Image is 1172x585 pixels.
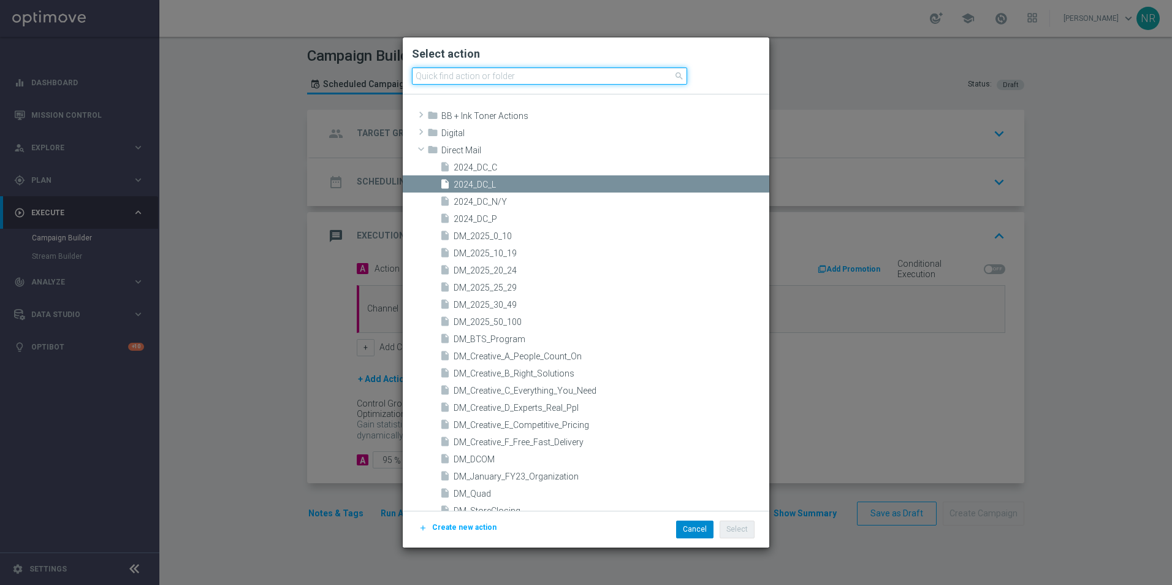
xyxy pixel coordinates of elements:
span: DM_Creative_A_People_Count_On [454,351,769,362]
i: insert_drive_file [439,487,451,502]
span: Digital [441,128,769,139]
i: insert_drive_file [439,333,451,347]
i: insert_drive_file [439,230,451,244]
span: 2024_DC_C [454,162,769,173]
i: insert_drive_file [439,213,451,227]
span: DM_BTS_Program [454,334,769,345]
span: DM_2025_0_10 [454,231,769,242]
i: insert_drive_file [439,350,451,364]
span: DM_2025_50_100 [454,317,769,327]
span: Direct Mail [441,145,769,156]
input: Quick find action or folder [412,67,687,85]
span: DM_Creative_E_Competitive_Pricing [454,420,769,430]
span: DM_Creative_F_Free_Fast_Delivery [454,437,769,448]
i: insert_drive_file [439,281,451,296]
span: DM_2025_25_29 [454,283,769,293]
span: DM_Creative_C_Everything_You_Need [454,386,769,396]
i: insert_drive_file [439,367,451,381]
i: add [419,524,427,532]
button: Cancel [676,521,713,538]
button: Create new action [417,521,498,534]
span: 2024_DC_N/Y [454,197,769,207]
i: insert_drive_file [439,470,451,484]
i: insert_drive_file [439,316,451,330]
i: folder [427,127,438,141]
i: insert_drive_file [439,384,451,399]
span: Create new action [432,523,497,532]
i: insert_drive_file [439,196,451,210]
span: DM_Creative_B_Right_Solutions [454,369,769,379]
i: insert_drive_file [439,453,451,467]
i: insert_drive_file [439,247,451,261]
i: insert_drive_file [439,505,451,519]
span: DM_January_FY23_Organization [454,472,769,482]
span: DM_2025_20_24 [454,266,769,276]
i: folder [427,144,438,158]
i: insert_drive_file [439,402,451,416]
i: insert_drive_file [439,178,451,193]
i: insert_drive_file [439,264,451,278]
span: 2024_DC_P [454,214,769,224]
span: search [674,71,684,81]
span: DM_2025_10_19 [454,248,769,259]
i: insert_drive_file [439,436,451,450]
i: insert_drive_file [439,299,451,313]
h2: Select action [412,47,760,61]
i: insert_drive_file [439,419,451,433]
span: DM_Creative_D_Experts_Real_Ppl [454,403,769,413]
span: DM_Quad [454,489,769,499]
i: folder [427,110,438,124]
span: DM_StoreClosing [454,506,769,516]
span: 2024_DC_L [454,180,769,190]
button: Select [720,521,755,538]
span: BB &#x2B; Ink Toner Actions [441,111,769,121]
i: insert_drive_file [439,161,451,175]
span: DM_2025_30_49 [454,300,769,310]
span: DM_DCOM [454,454,769,465]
